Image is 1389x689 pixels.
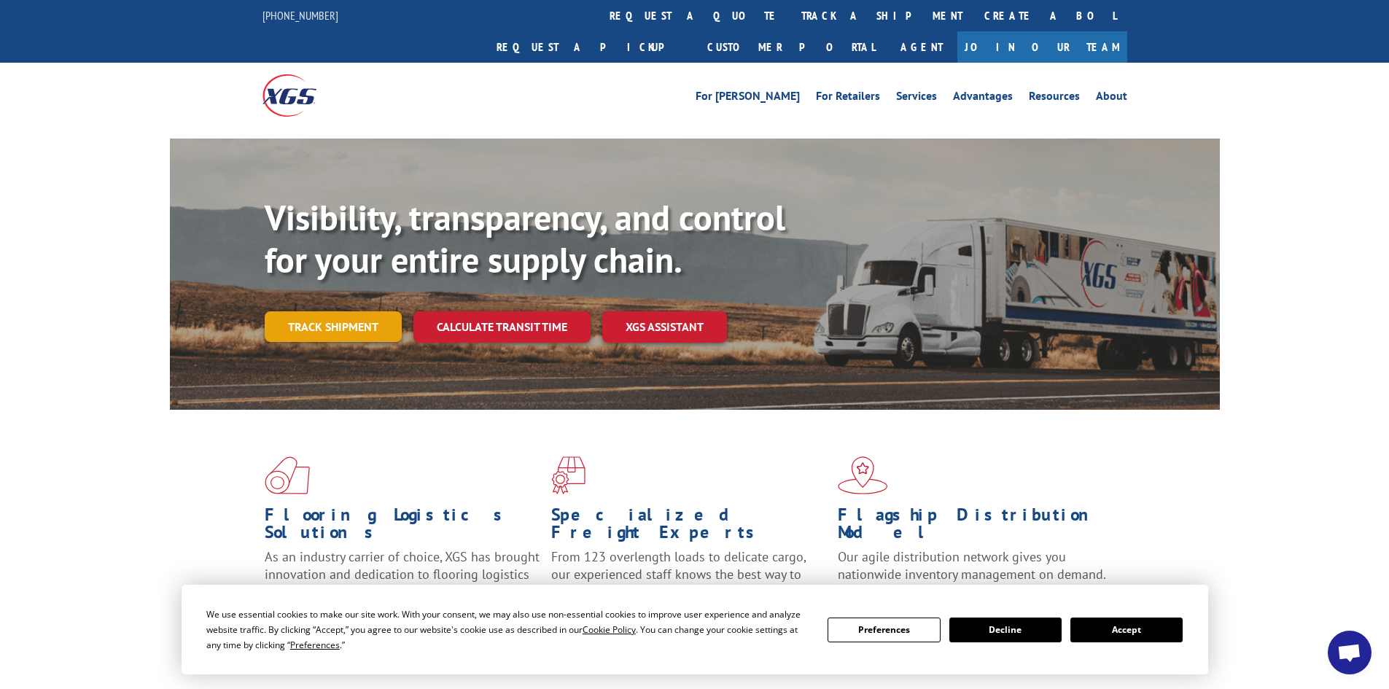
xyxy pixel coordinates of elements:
[949,618,1062,642] button: Decline
[265,311,402,342] a: Track shipment
[886,31,957,63] a: Agent
[265,506,540,548] h1: Flooring Logistics Solutions
[551,506,827,548] h1: Specialized Freight Experts
[816,90,880,106] a: For Retailers
[290,639,340,651] span: Preferences
[602,311,727,343] a: XGS ASSISTANT
[1328,631,1372,674] div: Open chat
[828,618,940,642] button: Preferences
[838,506,1113,548] h1: Flagship Distribution Model
[551,456,585,494] img: xgs-icon-focused-on-flooring-red
[696,31,886,63] a: Customer Portal
[1029,90,1080,106] a: Resources
[486,31,696,63] a: Request a pickup
[1070,618,1183,642] button: Accept
[182,585,1208,674] div: Cookie Consent Prompt
[262,8,338,23] a: [PHONE_NUMBER]
[1096,90,1127,106] a: About
[206,607,810,653] div: We use essential cookies to make our site work. With your consent, we may also use non-essential ...
[696,90,800,106] a: For [PERSON_NAME]
[413,311,591,343] a: Calculate transit time
[953,90,1013,106] a: Advantages
[896,90,937,106] a: Services
[551,548,827,613] p: From 123 overlength loads to delicate cargo, our experienced staff knows the best way to move you...
[838,548,1106,583] span: Our agile distribution network gives you nationwide inventory management on demand.
[957,31,1127,63] a: Join Our Team
[265,456,310,494] img: xgs-icon-total-supply-chain-intelligence-red
[838,456,888,494] img: xgs-icon-flagship-distribution-model-red
[265,195,785,282] b: Visibility, transparency, and control for your entire supply chain.
[583,623,636,636] span: Cookie Policy
[265,548,540,600] span: As an industry carrier of choice, XGS has brought innovation and dedication to flooring logistics...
